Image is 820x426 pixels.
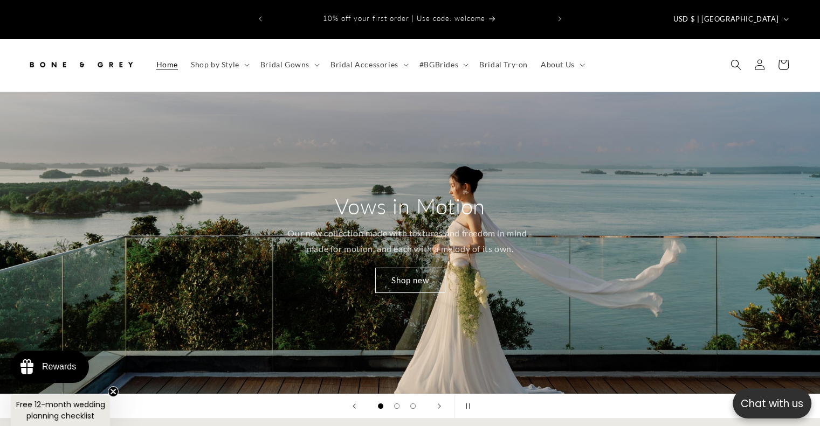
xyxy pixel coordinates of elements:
summary: Search [724,53,748,76]
p: Our new collection made with textures and freedom in mind - made for motion, and each with a melo... [282,226,538,257]
button: Previous slide [342,394,366,418]
a: Shop new [375,268,445,293]
summary: Shop by Style [184,53,254,76]
summary: Bridal Gowns [254,53,324,76]
button: Load slide 3 of 3 [405,398,421,414]
a: Bridal Try-on [473,53,534,76]
span: Bridal Accessories [330,60,398,69]
img: Bone and Grey Bridal [27,53,135,76]
span: Bridal Try-on [479,60,528,69]
p: Chat with us [733,396,811,411]
span: 10% off your first order | Use code: welcome [322,14,485,23]
span: About Us [541,60,575,69]
button: Previous announcement [249,9,272,29]
span: Shop by Style [191,60,239,69]
button: Open chatbox [733,388,811,418]
button: Load slide 1 of 3 [373,398,389,414]
span: #BGBrides [419,60,458,69]
a: Bone and Grey Bridal [23,49,139,81]
button: Pause slideshow [454,394,478,418]
button: Close teaser [108,386,119,397]
span: Bridal Gowns [260,60,309,69]
button: Load slide 2 of 3 [389,398,405,414]
button: Next announcement [548,9,571,29]
div: Free 12-month wedding planning checklistClose teaser [11,395,110,426]
span: Home [156,60,178,69]
summary: Bridal Accessories [324,53,413,76]
summary: #BGBrides [413,53,473,76]
a: Home [150,53,184,76]
button: USD $ | [GEOGRAPHIC_DATA] [667,9,793,29]
div: Rewards [42,362,76,372]
span: Free 12-month wedding planning checklist [16,399,105,421]
summary: About Us [534,53,589,76]
h2: Vows in Motion [335,192,485,220]
button: Next slide [428,394,451,418]
span: USD $ | [GEOGRAPHIC_DATA] [673,14,778,25]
